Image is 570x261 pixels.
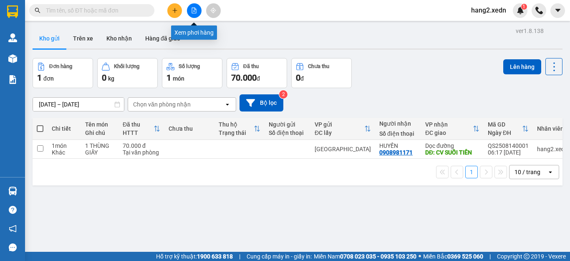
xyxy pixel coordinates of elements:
[52,142,77,149] div: 1 món
[119,118,164,140] th: Toggle SortBy
[522,4,525,10] span: 1
[46,6,144,15] input: Tìm tên, số ĐT hoặc mã đơn
[279,90,288,99] sup: 2
[187,3,202,18] button: file-add
[315,146,371,152] div: [GEOGRAPHIC_DATA]
[257,75,260,82] span: đ
[419,255,421,258] span: ⚪️
[291,58,352,88] button: Chưa thu0đ
[169,125,210,132] div: Chưa thu
[315,121,364,128] div: VP gửi
[123,142,160,149] div: 70.000 đ
[9,225,17,233] span: notification
[37,73,42,83] span: 1
[247,252,312,261] span: Cung cấp máy in - giấy in:
[535,7,543,14] img: phone-icon
[9,243,17,251] span: message
[465,166,478,178] button: 1
[227,58,287,88] button: Đã thu70.000đ
[308,63,329,69] div: Chưa thu
[517,7,524,14] img: icon-new-feature
[197,253,233,260] strong: 1900 633 818
[179,63,200,69] div: Số lượng
[33,58,93,88] button: Đơn hàng1đơn
[315,129,364,136] div: ĐC lấy
[33,98,124,111] input: Select a date range.
[8,75,17,84] img: solution-icon
[515,168,540,176] div: 10 / trang
[139,28,187,48] button: Hàng đã giao
[464,5,513,15] span: hang2.xedn
[537,125,568,132] div: Nhân viên
[231,73,257,83] span: 70.000
[554,7,562,14] span: caret-down
[43,75,54,82] span: đơn
[379,120,417,127] div: Người nhận
[488,129,522,136] div: Ngày ĐH
[340,253,416,260] strong: 0708 023 035 - 0935 103 250
[114,63,139,69] div: Khối lượng
[423,252,483,261] span: Miền Bắc
[447,253,483,260] strong: 0369 525 060
[97,58,158,88] button: Khối lượng0kg
[171,25,217,40] div: Xem phơi hàng
[224,101,231,108] svg: open
[296,73,300,83] span: 0
[123,129,154,136] div: HTTT
[85,129,114,136] div: Ghi chú
[488,149,529,156] div: 06:17 [DATE]
[162,58,222,88] button: Số lượng1món
[537,146,568,152] div: hang2.xedn
[521,4,527,10] sup: 1
[489,252,491,261] span: |
[503,59,541,74] button: Lên hàng
[547,169,554,175] svg: open
[239,252,240,261] span: |
[156,252,233,261] span: Hỗ trợ kỹ thuật:
[52,125,77,132] div: Chi tiết
[425,129,473,136] div: ĐC giao
[269,129,306,136] div: Số điện thoại
[108,75,114,82] span: kg
[210,8,216,13] span: aim
[243,63,259,69] div: Đã thu
[425,149,479,156] div: DĐ: CV SUỐI TIÊN
[206,3,221,18] button: aim
[85,142,114,156] div: 1 THÙNG GIẤY
[100,28,139,48] button: Kho nhận
[379,149,413,156] div: 0908981171
[7,5,18,18] img: logo-vxr
[488,121,522,128] div: Mã GD
[425,142,479,149] div: Dọc đường
[173,75,184,82] span: món
[550,3,565,18] button: caret-down
[10,54,37,93] b: Xe Đăng Nhân
[123,121,154,128] div: Đã thu
[269,121,306,128] div: Người gửi
[123,149,160,156] div: Tại văn phòng
[70,40,115,50] li: (c) 2017
[379,130,417,137] div: Số điện thoại
[51,12,83,51] b: Gửi khách hàng
[219,121,254,128] div: Thu hộ
[8,33,17,42] img: warehouse-icon
[52,149,77,156] div: Khác
[524,253,530,259] span: copyright
[49,63,72,69] div: Đơn hàng
[85,121,114,128] div: Tên món
[166,73,171,83] span: 1
[33,28,66,48] button: Kho gửi
[240,94,283,111] button: Bộ lọc
[191,8,197,13] span: file-add
[425,121,473,128] div: VP nhận
[8,54,17,63] img: warehouse-icon
[379,142,417,149] div: HUYỀN
[8,187,17,195] img: warehouse-icon
[167,3,182,18] button: plus
[214,118,265,140] th: Toggle SortBy
[9,206,17,214] span: question-circle
[488,142,529,149] div: QS2508140001
[91,10,111,30] img: logo.jpg
[35,8,40,13] span: search
[102,73,106,83] span: 0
